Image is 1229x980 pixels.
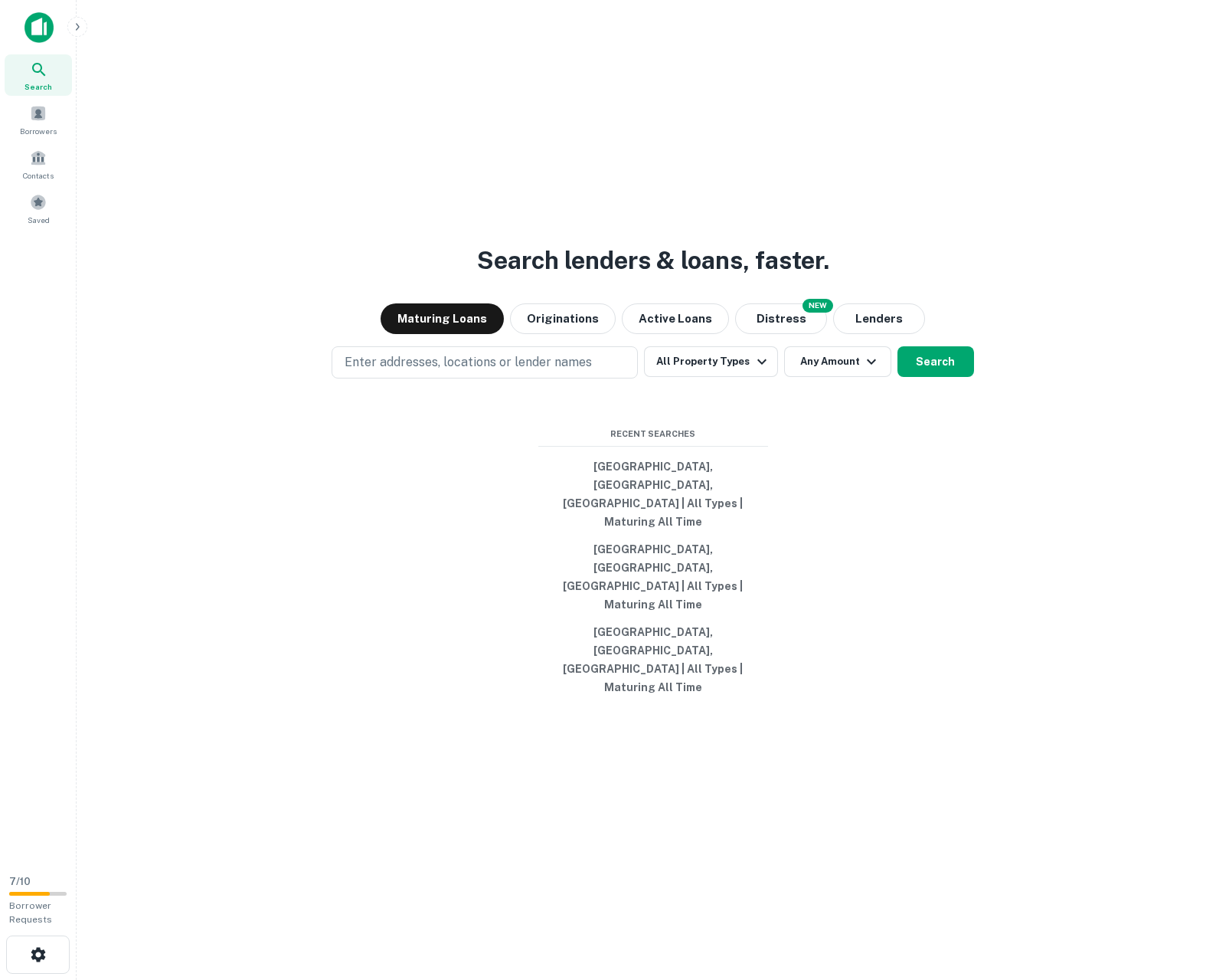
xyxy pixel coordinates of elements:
button: Originations [510,303,616,334]
div: NEW [802,299,833,313]
button: Search distressed loans with lien and other non-mortgage details. [735,303,827,334]
a: Borrowers [5,99,72,140]
span: Contacts [23,169,54,182]
img: capitalize-icon.png [25,12,54,43]
span: 7 / 10 [9,876,31,887]
button: [GEOGRAPHIC_DATA], [GEOGRAPHIC_DATA], [GEOGRAPHIC_DATA] | All Types | Maturing All Time [538,453,768,536]
span: Borrowers [20,125,57,137]
a: Contacts [5,143,72,185]
a: Search [5,54,72,96]
span: Recent Searches [538,428,768,441]
p: Enter addresses, locations or lender names [345,353,592,372]
h3: Search lenders & loans, faster. [477,242,829,279]
span: Saved [28,214,50,226]
button: Active Loans [622,303,729,334]
button: Maturing Loans [381,303,504,334]
button: Enter addresses, locations or lender names [332,346,638,379]
button: All Property Types [644,346,777,377]
button: Any Amount [784,346,891,377]
button: Search [897,346,974,377]
button: [GEOGRAPHIC_DATA], [GEOGRAPHIC_DATA], [GEOGRAPHIC_DATA] | All Types | Maturing All Time [538,618,768,701]
a: Saved [5,188,72,229]
button: Lenders [833,303,925,334]
button: [GEOGRAPHIC_DATA], [GEOGRAPHIC_DATA], [GEOGRAPHIC_DATA] | All Types | Maturing All Time [538,536,768,618]
span: Search [25,80,52,93]
iframe: Chat Widget [1152,857,1229,931]
span: Borrower Requests [9,900,52,925]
